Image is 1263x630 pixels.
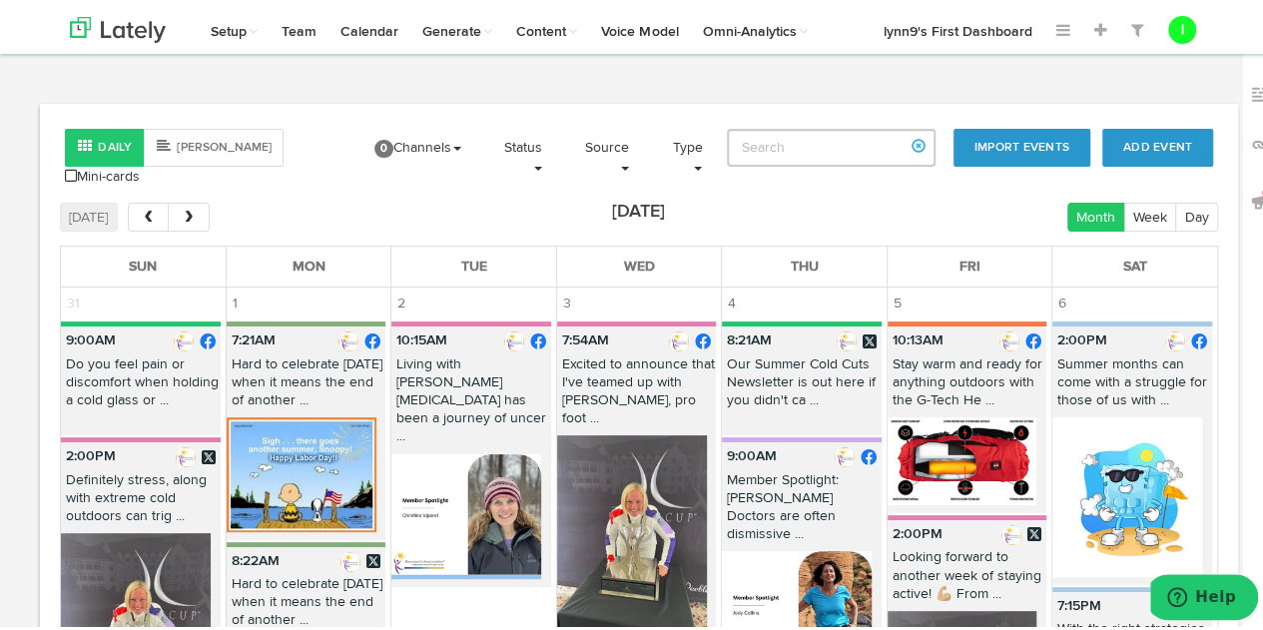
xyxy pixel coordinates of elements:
span: Sat [1123,256,1147,270]
a: Type [654,119,718,189]
b: 10:13AM [893,329,944,343]
b: 2:00PM [66,445,116,459]
button: Import Events [953,125,1090,163]
p: Hard to celebrate [DATE] when it means the end of another ... [227,351,385,414]
span: Fri [958,256,979,270]
img: svgU4yklQ0yNadPsGoK8 [888,413,1037,501]
img: b5707b6befa4c6f21137e1018929f1c3_normal.jpeg [837,327,857,347]
b: 7:21AM [232,329,276,343]
img: GgfgakO6QfG4DkBXIPSM [391,450,541,576]
span: 31 [61,284,86,315]
span: 0 [374,136,393,154]
p: Looking forward to another week of staying active! 💪🏼 From ... [888,544,1046,607]
div: Style [65,125,284,163]
img: picture [835,443,855,463]
span: 2 [391,284,411,315]
b: 8:22AM [232,550,280,564]
button: l [1168,12,1196,40]
span: Mon [293,256,325,270]
button: Month [1067,199,1125,228]
b: 10:15AM [396,329,447,343]
button: prev [128,199,169,228]
p: Excited to announce that I've teamed up with [PERSON_NAME], pro foot ... [557,351,716,432]
a: Status [486,119,557,189]
b: 7:15PM [1057,595,1101,609]
a: Mini-cards [65,163,140,183]
img: picture [338,327,358,347]
iframe: Opens a widget where you can find more information [1150,570,1258,620]
img: b5707b6befa4c6f21137e1018929f1c3_normal.jpeg [176,443,196,463]
img: qBZ1wWiSGCYeDxy25vlJ [1052,413,1202,573]
p: Member Spotlight: [PERSON_NAME] Doctors are often dismissive ... [722,467,881,548]
span: 5 [888,284,908,315]
span: 1 [227,284,244,315]
p: Do you feel pain or discomfort when holding a cold glass or ... [61,351,221,414]
button: Day [1175,199,1218,228]
b: 9:00AM [66,329,116,343]
img: logo_lately_bg_light.svg [70,13,166,39]
button: [PERSON_NAME] [144,125,284,163]
p: Summer months can come with a struggle for those of us with ... [1052,351,1212,414]
span: 4 [722,284,742,315]
a: Source [567,119,644,189]
a: 0Channels [359,119,476,169]
button: Week [1123,199,1176,228]
b: 9:00AM [727,445,777,459]
button: [DATE] [60,199,118,228]
img: b5707b6befa4c6f21137e1018929f1c3_normal.jpeg [340,548,360,568]
button: next [168,199,209,228]
b: 7:54AM [562,329,609,343]
img: picture [1165,327,1185,347]
img: picture [669,327,689,347]
img: picture [174,327,194,347]
b: 2:00PM [1057,329,1107,343]
span: 3 [557,284,577,315]
img: picture [999,327,1019,347]
img: picture [504,327,524,347]
span: 6 [1052,284,1072,315]
b: 8:21AM [727,329,772,343]
span: Thu [790,256,818,270]
p: Our Summer Cold Cuts Newsletter is out here if you didn't ca ... [722,351,881,414]
p: Stay warm and ready for anything outdoors with the G-Tech He ... [888,351,1046,414]
h2: [DATE] [612,199,665,219]
span: Tue [461,256,487,270]
p: Definitely stress, along with extreme cold outdoors can trig ... [61,467,221,530]
input: Search [727,125,935,163]
span: Wed [623,256,654,270]
span: Sun [129,256,157,270]
b: 2:00PM [893,523,943,537]
img: cOcrSdmpQ0e7SDAlavB4 [227,413,376,527]
button: Daily [65,125,145,163]
button: Add Event [1102,125,1213,163]
img: b5707b6befa4c6f21137e1018929f1c3_normal.jpeg [1001,521,1021,541]
p: Living with [PERSON_NAME][MEDICAL_DATA] has been a journey of uncer ... [391,351,550,450]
